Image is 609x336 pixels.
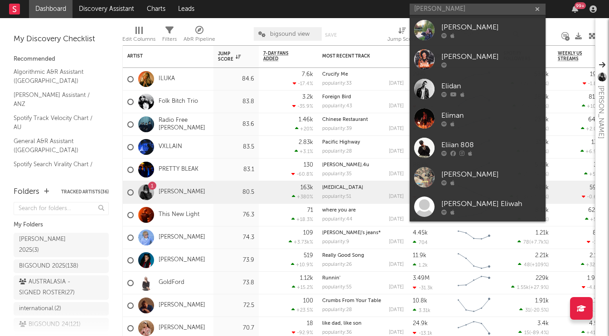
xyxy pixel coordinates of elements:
[162,34,177,45] div: Filters
[322,240,349,245] div: popularity: 9
[389,307,404,312] div: [DATE]
[581,262,603,268] div: +32.4 %
[441,22,541,33] div: [PERSON_NAME]
[413,230,428,236] div: 4.45k
[218,232,254,243] div: 74.3
[413,240,428,245] div: 704
[389,262,404,267] div: [DATE]
[159,188,205,196] a: [PERSON_NAME]
[389,330,404,335] div: [DATE]
[454,294,494,317] svg: Chart title
[159,324,205,332] a: [PERSON_NAME]
[410,45,546,74] a: [PERSON_NAME]
[389,149,404,154] div: [DATE]
[162,23,177,49] div: Filters
[303,230,313,236] div: 109
[159,279,184,287] a: GoldFord
[184,23,215,49] div: A&R Pipeline
[322,321,404,326] div: like dad, like son
[581,330,603,336] div: +41.3 %
[300,185,313,191] div: 163k
[302,94,313,100] div: 3.2k
[413,298,427,304] div: 10.8k
[588,207,603,213] div: 62.9k
[441,169,541,180] div: [PERSON_NAME]
[14,113,100,132] a: Spotify Track Velocity Chart / AU
[387,34,417,45] div: Jump Score
[580,149,603,154] div: +6.95 %
[389,240,404,245] div: [DATE]
[517,239,549,245] div: ( )
[589,321,603,326] div: 4.51k
[322,72,404,77] div: Crucify Me
[292,284,313,290] div: +15.2 %
[583,81,603,86] div: -1.82 %
[218,300,254,311] div: 72.5
[218,210,254,221] div: 76.3
[322,298,381,303] a: Crumbs From Your Table
[454,272,494,294] svg: Chart title
[322,72,348,77] a: Crucify Me
[14,318,109,331] a: BIGSOUND 24(121)
[588,117,603,123] div: 64.7k
[292,103,313,109] div: -35.9 %
[304,253,313,259] div: 519
[302,72,313,77] div: 7.6k
[14,220,109,230] div: My Folders
[14,202,109,215] input: Search for folders...
[581,126,603,132] div: +2.07 %
[322,117,368,122] a: Chinese Restaurant
[322,149,352,154] div: popularity: 28
[293,81,313,86] div: -17.4 %
[524,263,530,268] span: 48
[291,216,313,222] div: +18.3 %
[322,95,351,100] a: Foreign Bird
[159,256,205,264] a: [PERSON_NAME]
[322,117,404,122] div: Chinese Restaurant
[454,226,494,249] svg: Chart title
[519,307,549,313] div: ( )
[322,276,404,281] div: Runnin'
[14,90,100,109] a: [PERSON_NAME] Assistant / ANZ
[325,33,337,38] button: Save
[322,262,352,267] div: popularity: 26
[322,140,360,145] a: Pacific Highway
[322,163,369,168] a: [PERSON_NAME].4u
[413,321,428,326] div: 24.9k
[289,239,313,245] div: +3.73k %
[159,166,198,173] a: PRETTY BLEAK
[295,126,313,132] div: +20 %
[14,136,100,155] a: General A&R Assistant ([GEOGRAPHIC_DATA])
[159,143,182,151] a: VXLLAIN
[14,302,109,316] a: international.(2)
[218,51,241,62] div: Jump Score
[413,253,426,259] div: 11.9k
[291,171,313,177] div: -60.8 %
[299,117,313,123] div: 1.46k
[184,34,215,45] div: A&R Pipeline
[159,98,198,106] a: Folk Bitch Trio
[159,211,199,219] a: This New Light
[159,75,175,83] a: ILUKA
[127,53,195,59] div: Artist
[218,74,254,85] div: 84.6
[14,34,109,45] div: My Discovery Checklist
[322,230,404,235] div: Chloe's jeans*
[558,51,590,62] span: Weekly US Streams
[159,302,205,309] a: [PERSON_NAME]
[322,230,381,235] a: [PERSON_NAME]'s jeans*
[322,185,404,190] div: Muse
[536,230,549,236] div: 1.21k
[532,308,547,313] span: -20.5 %
[410,163,546,192] a: [PERSON_NAME]
[389,194,404,199] div: [DATE]
[322,126,352,131] div: popularity: 39
[582,284,603,290] div: -4.82 %
[14,233,109,257] a: [PERSON_NAME] 2025(3)
[292,330,313,336] div: -92.9 %
[511,284,549,290] div: ( )
[14,275,109,300] a: AUSTRALASIA - SIGNED ROSTER(27)
[531,240,547,245] span: +7.7k %
[322,330,352,335] div: popularity: 36
[536,275,549,281] div: 229k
